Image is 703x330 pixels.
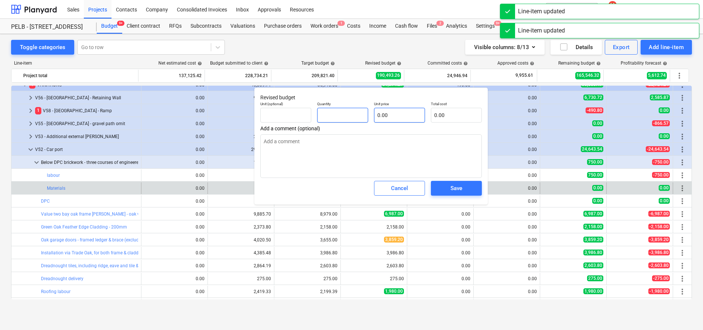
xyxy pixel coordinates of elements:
[196,237,205,243] div: 0.00
[678,210,687,219] span: More actions
[652,172,670,178] span: -750.00
[196,199,205,204] div: 0.00
[41,157,138,168] div: Below DPC brickwork - three courses of engineered brick (red)
[254,212,271,217] div: 9,885.70
[320,212,337,217] div: 8,979.00
[35,118,138,130] div: V55 - [GEOGRAPHIC_DATA] - gravel path omit
[646,146,670,152] span: -24,643.54
[652,120,670,126] span: -866.57
[587,159,603,165] span: 750.00
[320,263,337,268] div: 2,603.80
[374,181,425,196] button: Cancel
[11,23,88,31] div: PELB - [STREET_ADDRESS]
[428,61,468,66] div: Committed costs
[158,61,202,66] div: Net estimated cost
[431,181,482,196] button: Save
[583,224,603,230] span: 2,158.00
[675,71,684,80] span: More actions
[320,237,337,243] div: 3,655.00
[365,61,401,66] div: Revised budget
[365,19,391,34] div: Income
[32,158,41,167] span: keyboard_arrow_down
[260,102,311,108] p: Unit (optional)
[558,61,601,66] div: Remaining budget
[410,250,470,255] div: 0.00
[211,147,271,152] div: 29,820.66
[254,263,271,268] div: 2,864.19
[583,237,603,243] span: 3,859.20
[395,61,401,66] span: help
[583,250,603,255] span: 3,986.80
[186,19,226,34] a: Subcontracts
[260,19,306,34] a: Purchase orders
[320,289,337,294] div: 2,199.39
[387,224,404,230] div: 2,158.00
[422,19,442,34] div: Files
[592,120,603,126] span: 0.00
[477,250,537,255] div: 0.00
[678,171,687,180] span: More actions
[343,19,365,34] a: Costs
[477,276,537,281] div: 0.00
[196,61,202,66] span: help
[575,72,600,79] span: 165,546.32
[210,61,268,66] div: Budget submitted to client
[323,276,337,281] div: 275.00
[477,212,537,217] div: 0.00
[317,102,368,108] p: Quantity
[211,95,271,100] div: 9,316.59
[678,145,687,154] span: More actions
[431,102,482,108] p: Total cost
[648,224,670,230] span: -2,158.00
[678,287,687,296] span: More actions
[678,93,687,102] span: More actions
[477,237,537,243] div: 0.00
[196,263,205,268] div: 0.00
[196,186,205,191] div: 0.00
[11,40,74,55] button: Toggle categories
[410,289,470,294] div: 0.00
[254,237,271,243] div: 4,020.50
[196,173,205,178] div: 0.00
[41,199,50,204] a: DPC
[648,288,670,294] span: -1,980.00
[605,40,638,55] button: Export
[462,61,468,66] span: help
[518,7,565,16] div: Line-item updated
[41,237,173,243] a: Oak garage doors - framed ledger & brace (excluding ironmongery)
[583,211,603,217] span: 6,987.00
[97,19,122,34] div: Budget
[117,21,124,26] span: 9+
[652,275,670,281] span: -275.00
[35,105,138,117] div: V58 - [GEOGRAPHIC_DATA] - Ramp
[471,19,499,34] div: Settings
[384,237,404,243] span: 3,859.20
[47,186,65,191] a: Materials
[410,237,470,243] div: 0.00
[678,184,687,193] span: More actions
[678,261,687,270] span: More actions
[659,107,670,113] span: 0.00
[661,61,667,66] span: help
[422,19,442,34] a: Files2
[208,70,268,82] div: 228,734.21
[442,19,471,34] a: Analytics
[477,263,537,268] div: 0.00
[26,106,35,115] span: keyboard_arrow_right
[337,21,345,26] span: 1
[260,126,482,131] span: Add a comment (optional)
[20,42,65,52] div: Toggle categories
[515,72,534,79] span: 9,955.61
[384,288,404,294] span: 1,980.00
[141,70,202,82] div: 137,125.42
[122,19,165,34] a: Client contract
[678,158,687,167] span: More actions
[659,198,670,204] span: 0.00
[301,61,335,66] div: Target budget
[678,236,687,244] span: More actions
[144,160,205,165] div: 0.00
[41,289,71,294] a: Roofing labour
[165,19,186,34] div: RFQs
[376,72,401,79] span: 190,493.26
